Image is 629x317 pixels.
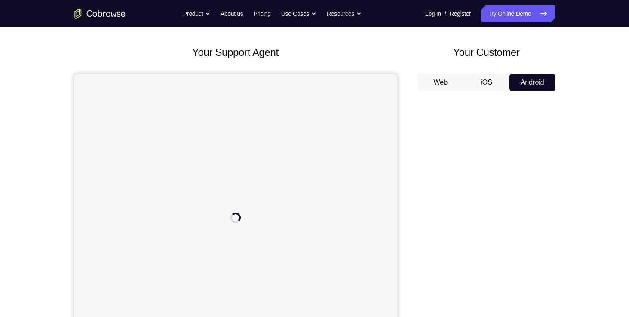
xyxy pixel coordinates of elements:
a: Try Online Demo [481,5,555,22]
a: Log In [425,5,441,22]
a: Pricing [253,5,270,22]
button: Web [418,74,464,91]
a: Go to the home page [74,9,126,19]
button: Android [509,74,555,91]
button: iOS [463,74,509,91]
button: Product [183,5,210,22]
a: Register [450,5,471,22]
h2: Your Support Agent [74,45,397,60]
button: Use Cases [281,5,316,22]
a: About us [221,5,243,22]
button: Resources [327,5,362,22]
h2: Your Customer [418,45,555,60]
span: / [445,9,446,19]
